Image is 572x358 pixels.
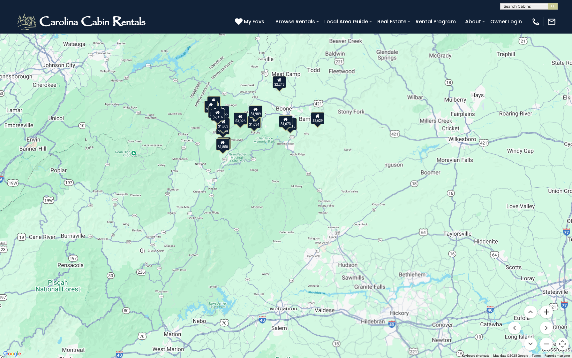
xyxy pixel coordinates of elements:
[540,322,553,334] button: Move right
[547,17,556,26] img: mail-regular-white.png
[524,306,537,318] button: Move up
[531,17,540,26] img: phone-regular-white.png
[508,322,521,334] button: Move left
[235,18,266,26] a: My Favs
[540,306,553,318] button: Zoom in
[244,18,264,26] span: My Favs
[412,16,459,27] a: Rental Program
[272,16,318,27] a: Browse Rentals
[374,16,410,27] a: Real Estate
[16,12,148,31] img: White-1-2.png
[321,16,371,27] a: Local Area Guide
[487,16,525,27] a: Owner Login
[462,16,484,27] a: About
